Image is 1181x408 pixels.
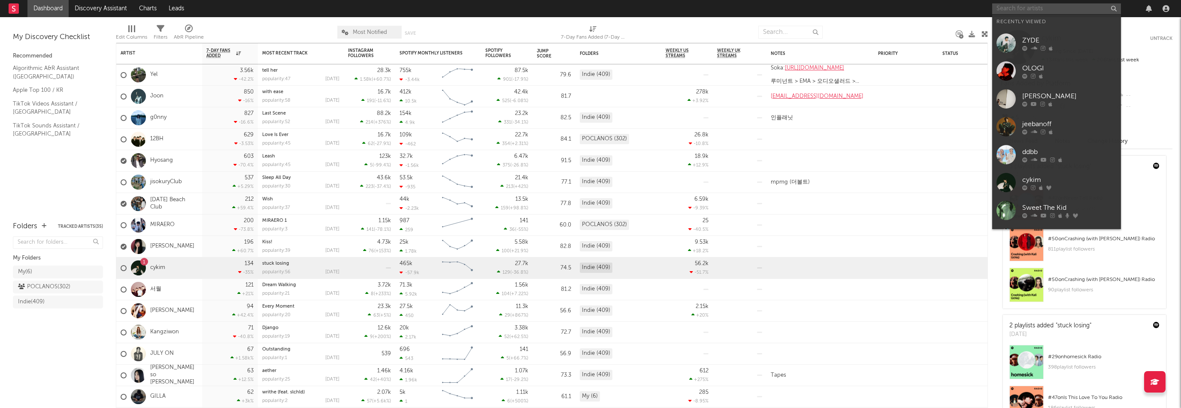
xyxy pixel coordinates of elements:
[688,205,709,211] div: -9.39 %
[992,29,1121,57] a: ZYDE
[262,240,339,245] div: Kiss!
[368,142,373,146] span: 62
[262,154,339,159] div: Leash
[515,111,528,116] div: 23.2k
[325,270,339,275] div: [DATE]
[234,76,254,82] div: -42.2 %
[515,261,528,266] div: 27.7k
[348,48,378,58] div: Instagram Followers
[232,205,254,211] div: +59.4 %
[509,227,515,232] span: 36
[400,175,413,181] div: 53.5k
[18,267,32,277] div: My ( 6 )
[515,196,528,202] div: 13.5k
[262,111,286,116] a: Last Scene
[262,154,275,159] a: Leash
[400,89,412,95] div: 412k
[497,269,528,275] div: ( )
[362,141,391,146] div: ( )
[495,205,528,211] div: ( )
[364,162,391,168] div: ( )
[580,134,629,144] div: POCLANOS (302)
[1022,119,1117,129] div: jeebanoff
[690,269,709,275] div: -51.7 %
[1022,35,1117,45] div: ZYDE
[244,89,254,95] div: 850
[262,304,294,309] a: Every Moment
[378,282,391,288] div: 3.72k
[150,329,179,336] a: Kangziwon
[150,196,198,211] a: [DATE] Beach Club
[377,111,391,116] div: 88.2k
[375,249,390,254] span: +153 %
[580,220,629,230] div: POCLANOS (302)
[360,184,391,189] div: ( )
[262,68,278,73] a: tell her
[1022,175,1117,185] div: cykim
[379,154,391,159] div: 123k
[438,107,477,129] svg: Chart title
[515,184,527,189] span: +42 %
[1048,352,1160,362] div: # 29 on homesick Radio
[516,227,527,232] span: -55 %
[537,199,571,209] div: 77.8
[360,119,391,125] div: ( )
[996,17,1117,27] div: Recently Viewed
[245,261,254,266] div: 134
[515,132,528,138] div: 22.7k
[400,68,412,73] div: 755k
[262,111,339,116] div: Last Scene
[1150,34,1172,43] button: Untrack
[400,239,409,245] div: 25k
[580,263,612,273] div: Indie (409)
[438,236,477,257] svg: Chart title
[438,172,477,193] svg: Chart title
[366,120,373,125] span: 214
[400,111,412,116] div: 154k
[150,264,165,272] a: cykim
[504,227,528,232] div: ( )
[504,120,511,125] span: 331
[502,99,510,103] span: 525
[150,393,166,400] a: GILLA
[262,283,296,287] a: Dream Walking
[1048,275,1160,285] div: # 50 on Crashing (with [PERSON_NAME]) Radio
[512,163,527,168] span: -26.8 %
[580,51,644,56] div: Folders
[150,307,194,314] a: [PERSON_NAME]
[992,141,1121,169] a: ddbb
[262,248,291,253] div: popularity: 39
[245,282,254,288] div: 121
[766,115,797,121] div: 인플래닛
[502,142,510,146] span: 354
[13,63,94,81] a: Algorithmic A&R Assistant ([GEOGRAPHIC_DATA])
[13,99,94,117] a: TikTok Videos Assistant / [GEOGRAPHIC_DATA]
[353,30,387,35] span: Most Notified
[689,141,709,146] div: -10.8 %
[262,369,276,373] a: aether
[1022,63,1117,73] div: OLOGI
[497,76,528,82] div: ( )
[400,132,412,138] div: 109k
[244,218,254,224] div: 200
[503,270,510,275] span: 129
[378,132,391,138] div: 16.7k
[511,99,527,103] span: -6.08 %
[512,142,527,146] span: +2.31 %
[400,248,417,254] div: 1.78k
[537,263,571,273] div: 74.5
[18,282,70,292] div: POCLANOS ( 302 )
[262,51,327,56] div: Most Recent Track
[514,89,528,95] div: 42.4k
[537,156,571,166] div: 91.5
[262,240,273,245] a: Kiss!
[233,184,254,189] div: +5.29 %
[771,51,857,56] div: Notes
[785,65,844,71] a: [URL][DOMAIN_NAME]
[688,227,709,232] div: -40.5 %
[501,206,509,211] span: 159
[325,77,339,82] div: [DATE]
[244,132,254,138] div: 629
[512,270,527,275] span: -36.8 %
[580,112,612,123] div: Indie (409)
